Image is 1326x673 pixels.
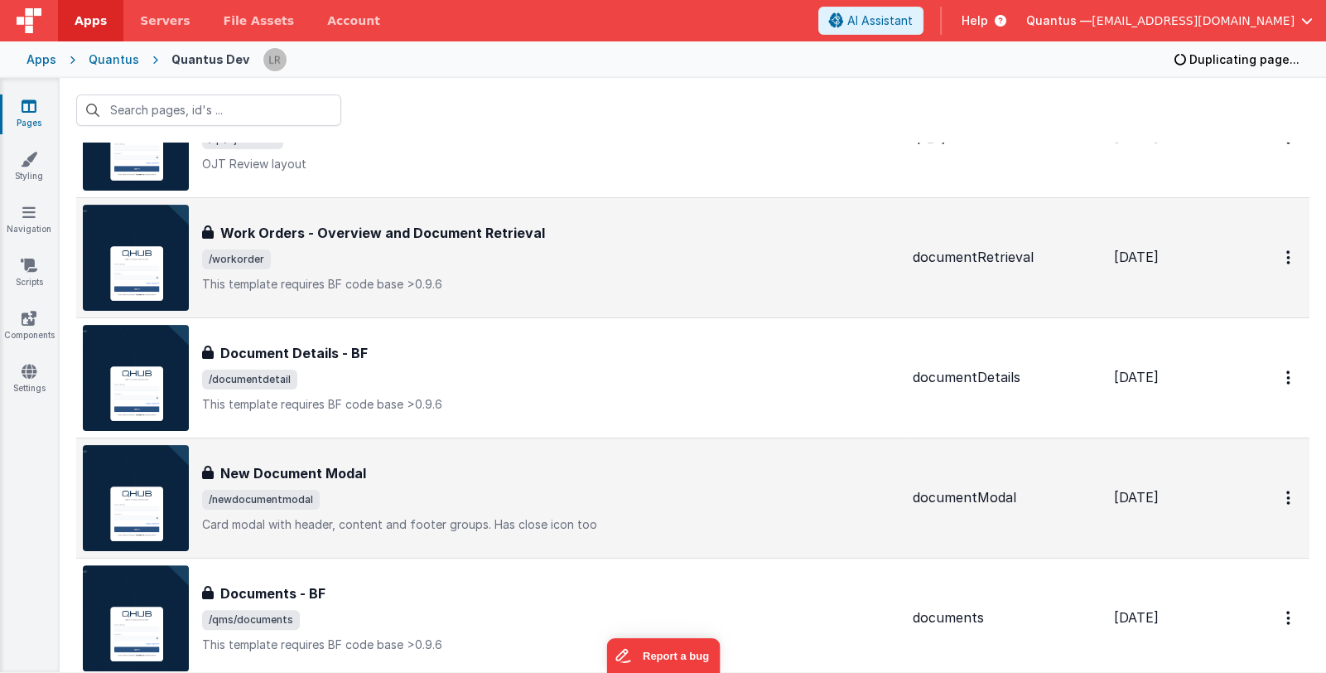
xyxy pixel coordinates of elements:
span: [DATE] [1114,369,1159,385]
p: OJT Review layout [202,156,899,172]
span: File Assets [224,12,295,29]
button: Quantus — [EMAIL_ADDRESS][DOMAIN_NAME] [1026,12,1313,29]
h3: Document Details - BF [220,343,368,363]
button: Options [1276,481,1303,515]
h3: Work Orders - Overview and Document Retrieval [220,223,545,243]
span: /qms/documents [202,610,300,630]
span: /newdocumentmodal [202,490,320,510]
p: This template requires BF code base >0.9.6 [202,276,899,293]
span: Servers [140,12,190,29]
button: Options [1276,240,1303,274]
div: Quantus Dev [171,51,249,68]
input: Search pages, id's ... [76,94,341,126]
div: Quantus [89,51,139,68]
span: /workorder [202,249,271,269]
p: This template requires BF code base >0.9.6 [202,637,899,653]
div: Duplicating page... [1174,47,1299,72]
div: Apps [27,51,56,68]
span: [DATE] [1114,489,1159,506]
button: AI Assistant [818,7,923,35]
span: Quantus — [1026,12,1092,29]
iframe: Marker.io feedback button [606,638,720,673]
span: /documentdetail [202,370,297,390]
span: [EMAIL_ADDRESS][DOMAIN_NAME] [1092,12,1295,29]
div: documents [913,608,1101,627]
button: Options [1276,601,1303,635]
h3: Documents - BF [220,583,325,603]
span: Apps [75,12,107,29]
p: Card modal with header, content and footer groups. Has close icon too [202,516,899,533]
div: documentModal [913,488,1101,507]
img: 0cc89ea87d3ef7af341bf65f2365a7ce [263,48,287,71]
div: documentRetrieval [913,248,1101,267]
span: AI Assistant [847,12,913,29]
div: documentDetails [913,368,1101,387]
button: Options [1276,361,1303,395]
h3: New Document Modal [220,463,366,483]
span: [DATE] [1114,249,1159,265]
span: [DATE] [1114,609,1159,626]
p: This template requires BF code base >0.9.6 [202,396,899,413]
span: Help [962,12,988,29]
